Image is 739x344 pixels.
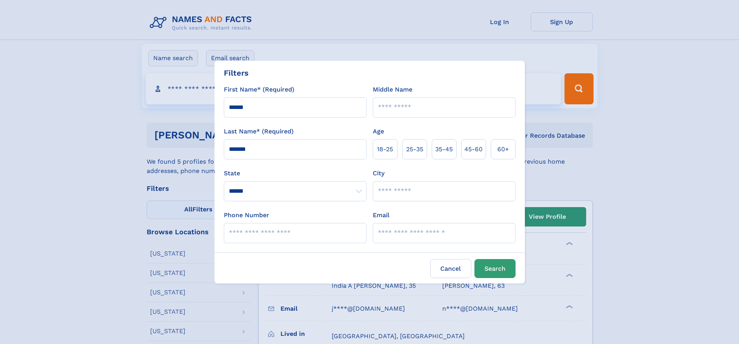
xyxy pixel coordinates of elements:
[373,211,389,220] label: Email
[224,127,294,136] label: Last Name* (Required)
[373,169,384,178] label: City
[377,145,393,154] span: 18‑25
[430,259,471,278] label: Cancel
[224,169,367,178] label: State
[435,145,453,154] span: 35‑45
[373,127,384,136] label: Age
[373,85,412,94] label: Middle Name
[406,145,423,154] span: 25‑35
[474,259,516,278] button: Search
[224,211,269,220] label: Phone Number
[464,145,483,154] span: 45‑60
[224,85,294,94] label: First Name* (Required)
[497,145,509,154] span: 60+
[224,67,249,79] div: Filters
